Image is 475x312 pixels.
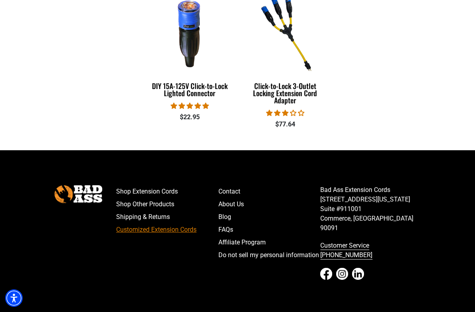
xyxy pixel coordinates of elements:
[218,185,321,198] a: Contact
[116,185,218,198] a: Shop Extension Cords
[218,198,321,211] a: About Us
[320,268,332,280] a: Facebook - open in a new tab
[116,211,218,223] a: Shipping & Returns
[320,239,422,262] a: call 833-674-1699
[55,185,102,203] img: Bad Ass Extension Cords
[218,249,321,262] a: Do not sell my personal information
[148,82,232,97] div: DIY 15A-125V Click-to-Lock Lighted Connector
[243,82,327,104] div: Click-to-Lock 3-Outlet Locking Extension Cord Adapter
[116,198,218,211] a: Shop Other Products
[266,109,304,117] span: 3.00 stars
[320,185,422,233] p: Bad Ass Extension Cords [STREET_ADDRESS][US_STATE] Suite #911001 Commerce, [GEOGRAPHIC_DATA] 90091
[148,112,232,122] div: $22.95
[218,223,321,236] a: FAQs
[243,120,327,129] div: $77.64
[218,236,321,249] a: Affiliate Program
[336,268,348,280] a: Instagram - open in a new tab
[218,211,321,223] a: Blog
[5,289,23,307] div: Accessibility Menu
[171,102,209,110] span: 4.84 stars
[116,223,218,236] a: Customized Extension Cords
[352,268,364,280] a: LinkedIn - open in a new tab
